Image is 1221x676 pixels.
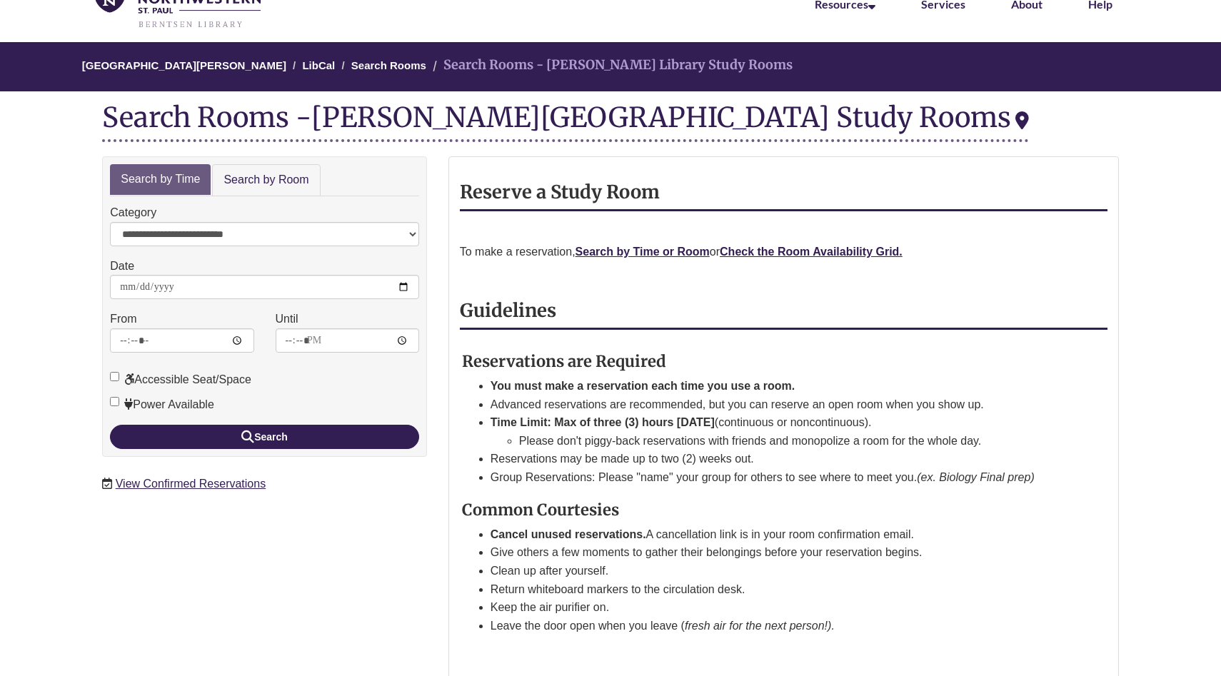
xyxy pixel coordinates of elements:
[102,102,1029,142] div: Search Rooms -
[491,525,1073,544] li: A cancellation link is in your room confirmation email.
[460,299,556,322] strong: Guidelines
[491,598,1073,617] li: Keep the air purifier on.
[212,164,320,196] a: Search by Room
[110,203,156,222] label: Category
[491,543,1073,562] li: Give others a few moments to gather their belongings before your reservation begins.
[917,471,1035,483] em: (ex. Biology Final prep)
[462,351,666,371] strong: Reservations are Required
[491,395,1073,414] li: Advanced reservations are recommended, but you can reserve an open room when you show up.
[110,397,119,406] input: Power Available
[351,59,426,71] a: Search Rooms
[460,243,1107,261] p: To make a reservation, or
[110,257,134,276] label: Date
[491,413,1073,450] li: (continuous or noncontinuous).
[110,395,214,414] label: Power Available
[685,620,835,632] em: fresh air for the next person!).
[491,416,715,428] strong: Time Limit: Max of three (3) hours [DATE]
[491,617,1073,635] li: Leave the door open when you leave (
[720,246,903,258] a: Check the Room Availability Grid.
[110,372,119,381] input: Accessible Seat/Space
[116,478,266,490] a: View Confirmed Reservations
[460,181,660,203] strong: Reserve a Study Room
[462,500,619,520] strong: Common Courtesies
[491,380,795,392] strong: You must make a reservation each time you use a room.
[110,164,211,195] a: Search by Time
[276,310,298,328] label: Until
[302,59,335,71] a: LibCal
[82,59,286,71] a: [GEOGRAPHIC_DATA][PERSON_NAME]
[311,100,1029,134] div: [PERSON_NAME][GEOGRAPHIC_DATA] Study Rooms
[110,425,419,449] button: Search
[576,246,710,258] a: Search by Time or Room
[491,580,1073,599] li: Return whiteboard markers to the circulation desk.
[491,562,1073,580] li: Clean up after yourself.
[491,450,1073,468] li: Reservations may be made up to two (2) weeks out.
[429,55,793,76] li: Search Rooms - [PERSON_NAME] Library Study Rooms
[491,528,646,540] strong: Cancel unused reservations.
[519,432,1073,450] li: Please don't piggy-back reservations with friends and monopolize a room for the whole day.
[110,370,251,389] label: Accessible Seat/Space
[110,310,136,328] label: From
[102,42,1119,91] nav: Breadcrumb
[491,468,1073,487] li: Group Reservations: Please "name" your group for others to see where to meet you.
